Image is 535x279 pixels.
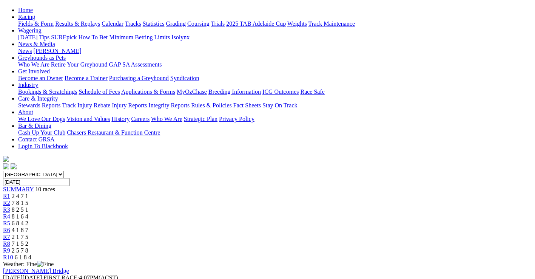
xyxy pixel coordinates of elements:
[18,68,50,74] a: Get Involved
[18,122,51,129] a: Bar & Dining
[287,20,307,27] a: Weights
[18,116,532,122] div: About
[18,54,66,61] a: Greyhounds as Pets
[3,193,10,199] a: R1
[3,186,34,192] a: SUMMARY
[18,129,65,136] a: Cash Up Your Club
[11,163,17,169] img: twitter.svg
[111,116,130,122] a: History
[208,88,261,95] a: Breeding Information
[3,200,10,206] a: R2
[3,163,9,169] img: facebook.svg
[3,213,10,220] a: R4
[125,20,141,27] a: Tracks
[12,247,28,254] span: 2 5 7 8
[37,261,54,268] img: Fine
[18,102,60,108] a: Stewards Reports
[18,116,65,122] a: We Love Our Dogs
[18,14,35,20] a: Racing
[18,82,38,88] a: Industry
[308,20,355,27] a: Track Maintenance
[18,34,532,41] div: Wagering
[18,143,68,149] a: Login To Blackbook
[79,34,108,40] a: How To Bet
[191,102,232,108] a: Rules & Policies
[18,88,532,95] div: Industry
[3,254,13,260] a: R10
[219,116,254,122] a: Privacy Policy
[3,178,70,186] input: Select date
[51,34,77,40] a: SUREpick
[18,88,77,95] a: Bookings & Scratchings
[3,261,54,267] span: Weather: Fine
[148,102,190,108] a: Integrity Reports
[67,129,160,136] a: Chasers Restaurant & Function Centre
[262,88,299,95] a: ICG Outcomes
[109,75,169,81] a: Purchasing a Greyhound
[151,116,182,122] a: Who We Are
[18,61,49,68] a: Who We Are
[18,75,532,82] div: Get Involved
[79,88,120,95] a: Schedule of Fees
[18,20,54,27] a: Fields & Form
[12,200,28,206] span: 7 8 1 5
[121,88,175,95] a: Applications & Forms
[12,193,28,199] span: 2 4 7 1
[62,102,110,108] a: Track Injury Rebate
[3,234,10,240] a: R7
[18,20,532,27] div: Racing
[109,61,162,68] a: GAP SA Assessments
[233,102,261,108] a: Fact Sheets
[55,20,100,27] a: Results & Replays
[18,109,33,115] a: About
[12,213,28,220] span: 8 1 6 4
[18,75,63,81] a: Become an Owner
[143,20,165,27] a: Statistics
[3,156,9,162] img: logo-grsa-white.png
[184,116,217,122] a: Strategic Plan
[131,116,150,122] a: Careers
[18,48,32,54] a: News
[187,20,210,27] a: Coursing
[171,34,190,40] a: Isolynx
[18,27,42,34] a: Wagering
[170,75,199,81] a: Syndication
[211,20,225,27] a: Trials
[262,102,297,108] a: Stay On Track
[51,61,108,68] a: Retire Your Greyhound
[109,34,170,40] a: Minimum Betting Limits
[18,136,54,143] a: Contact GRSA
[12,240,28,247] span: 7 1 5 2
[12,227,28,233] span: 4 1 8 7
[3,247,10,254] a: R9
[177,88,207,95] a: MyOzChase
[18,61,532,68] div: Greyhounds as Pets
[300,88,324,95] a: Race Safe
[12,206,28,213] span: 8 2 5 1
[18,41,55,47] a: News & Media
[18,48,532,54] div: News & Media
[18,7,33,13] a: Home
[18,95,58,102] a: Care & Integrity
[18,102,532,109] div: Care & Integrity
[112,102,147,108] a: Injury Reports
[3,206,10,213] a: R3
[3,268,69,274] a: [PERSON_NAME] Bridge
[3,227,10,233] a: R6
[33,48,81,54] a: [PERSON_NAME]
[18,129,532,136] div: Bar & Dining
[3,220,10,226] a: R5
[3,240,10,247] a: R8
[12,234,28,240] span: 2 1 7 5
